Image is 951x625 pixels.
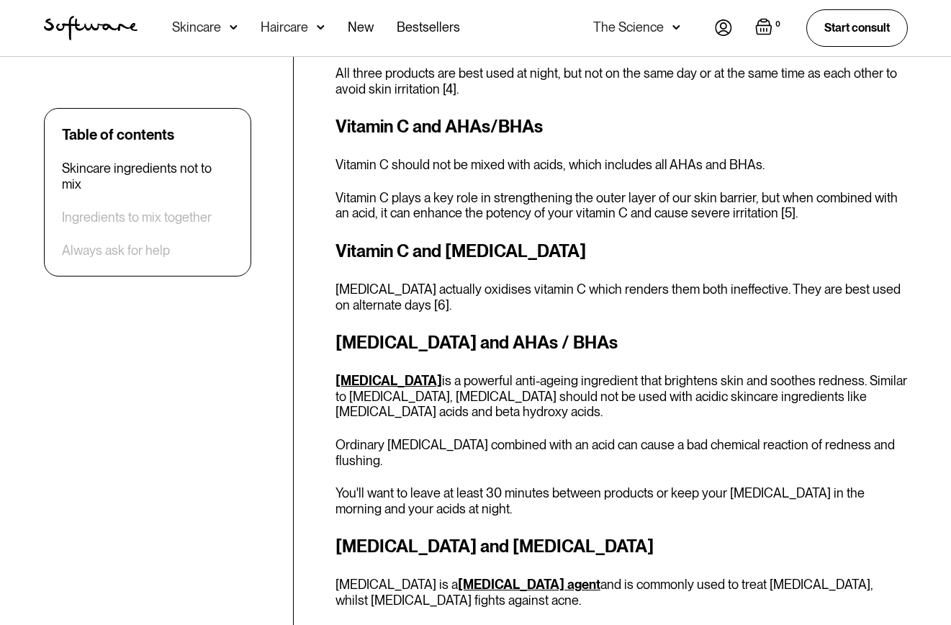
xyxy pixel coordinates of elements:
[62,243,170,258] a: Always ask for help
[335,190,908,221] p: Vitamin C plays a key role in strengthening the outer layer of our skin barrier, but when combine...
[755,18,783,38] a: Open empty cart
[335,330,908,356] h3: [MEDICAL_DATA] and AHAs / BHAs
[335,373,908,420] p: is a powerful anti-ageing ingredient that brightens skin and soothes redness. Similar to [MEDICAL...
[44,16,138,40] img: Software Logo
[62,210,212,225] a: Ingredients to mix together
[172,20,221,35] div: Skincare
[335,536,654,557] strong: [MEDICAL_DATA] and [MEDICAL_DATA]
[806,9,908,46] a: Start consult
[335,485,908,516] p: You'll want to leave at least 30 minutes between products or keep your [MEDICAL_DATA] in the morn...
[62,126,174,143] div: Table of contents
[672,20,680,35] img: arrow down
[230,20,238,35] img: arrow down
[335,157,908,173] p: Vitamin C should not be mixed with acids, which includes all AHAs and BHAs.
[335,66,908,96] p: All three products are best used at night, but not on the same day or at the same time as each ot...
[261,20,308,35] div: Haircare
[593,20,664,35] div: The Science
[335,282,908,312] p: [MEDICAL_DATA] actually oxidises vitamin C which renders them both ineffective. They are best use...
[62,161,233,192] a: Skincare ingredients not to mix
[335,114,908,140] h3: Vitamin C and AHAs/BHAs
[458,577,600,592] a: [MEDICAL_DATA] agent
[335,373,442,388] a: [MEDICAL_DATA]
[335,577,908,608] p: [MEDICAL_DATA] is a and is commonly used to treat [MEDICAL_DATA], whilst [MEDICAL_DATA] fights ag...
[44,16,138,40] a: home
[772,18,783,31] div: 0
[317,20,325,35] img: arrow down
[335,238,908,264] h3: Vitamin C and [MEDICAL_DATA]
[335,437,908,468] p: Ordinary [MEDICAL_DATA] combined with an acid can cause a bad chemical reaction of redness and fl...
